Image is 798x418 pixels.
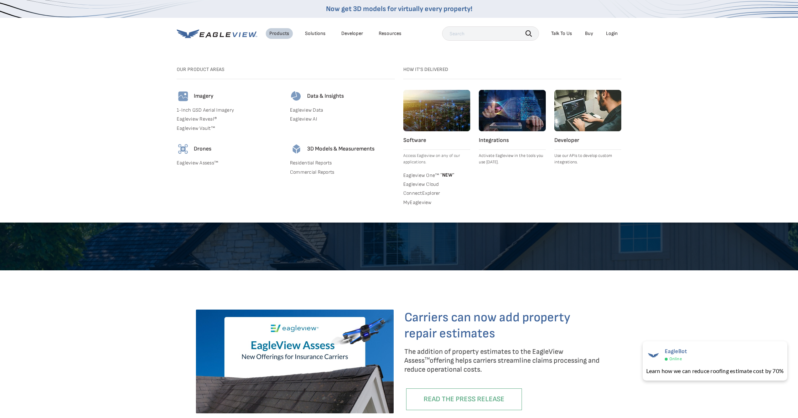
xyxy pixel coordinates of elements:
span: EagleBot [665,348,687,355]
img: drones-icon.svg [177,143,190,156]
a: Integrations Activate Eagleview in the tools you use [DATE]. [479,90,546,165]
a: Now get 3D models for virtually every property! [326,5,472,13]
input: Search [442,26,539,41]
div: Learn how we can reduce roofing estimate cost by 70% [646,367,784,375]
a: Eagleview One™ *NEW* [403,171,470,178]
a: Eagleview Cloud [403,181,470,188]
div: Solutions [305,30,326,37]
div: Resources [379,30,401,37]
a: Developer [341,30,363,37]
a: Commercial Reports [290,169,395,175]
img: data-icon.svg [290,90,303,103]
img: EagleBot [646,348,660,362]
img: software.webp [403,90,470,131]
h3: Carriers can now add property repair estimates [404,310,602,342]
a: Developer Use our APIs to develop custom integrations. [554,90,621,165]
a: Eagleview Data [290,107,395,113]
a: 1-Inch GSD Aerial Imagery [177,107,281,113]
h4: Software [403,137,470,144]
img: 3d-models-icon.svg [290,143,303,156]
img: integrations.webp [479,90,546,131]
p: The addition of property estimates to the EagleView Assess offering helps carriers streamline cla... [404,347,602,383]
span: Online [669,356,682,362]
a: READ THE PRESS RELEASE [406,388,522,410]
img: imagery-icon.svg [177,90,190,103]
a: Eagleview AI [290,116,395,122]
h4: Integrations [479,137,546,144]
a: MyEagleview [403,199,470,206]
h3: How it's Delivered [403,66,621,73]
span: NEW [439,172,454,178]
h4: Developer [554,137,621,144]
a: Eagleview Assess™ [177,160,281,166]
img: developer.webp [554,90,621,131]
a: Buy [585,30,593,37]
a: ConnectExplorer [403,190,470,197]
h3: Our Product Areas [177,66,395,73]
p: Use our APIs to develop custom integrations. [554,153,621,165]
p: Access Eagleview on any of our applications. [403,153,470,165]
a: Eagleview Reveal® [177,116,281,122]
a: Eagleview Vault™ [177,125,281,132]
a: Residential Reports [290,160,395,166]
h4: Drones [194,146,211,153]
div: Login [606,30,618,37]
p: Activate Eagleview in the tools you use [DATE]. [479,153,546,165]
h4: Data & Insights [307,93,344,100]
div: Products [269,30,289,37]
div: Talk To Us [551,30,572,37]
sup: TM [425,356,430,361]
h4: Imagery [194,93,213,100]
h4: 3D Models & Measurements [307,146,374,153]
